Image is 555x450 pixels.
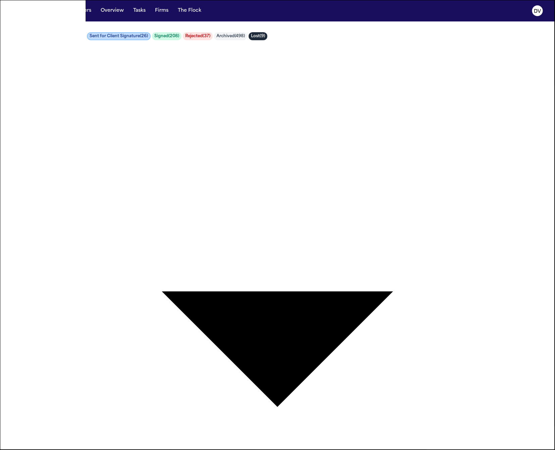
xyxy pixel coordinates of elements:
[60,32,86,40] button: Chase(51)
[214,32,247,40] button: Archived(498)
[87,32,151,40] button: Sent for Client Signature(26)
[175,5,204,17] button: The Flock
[8,8,16,14] a: Home
[183,32,213,40] button: Rejected(37)
[70,5,94,17] button: Matters
[152,5,171,17] button: Firms
[152,32,182,40] button: Signed(208)
[21,5,44,17] button: Intakes
[249,32,267,40] button: Lost(9)
[48,5,66,17] button: Day 1
[8,8,16,14] img: Finch Logo
[98,5,127,17] button: Overview
[131,5,148,17] button: Tasks
[23,32,59,40] button: In Progress(25)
